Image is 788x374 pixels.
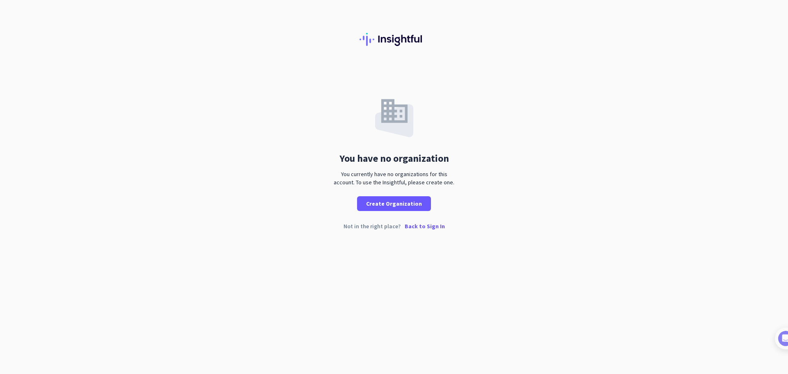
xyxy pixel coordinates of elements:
img: Insightful [360,33,428,46]
button: Create Organization [357,196,431,211]
div: You have no organization [339,154,449,163]
span: Create Organization [366,200,422,208]
p: Back to Sign In [405,223,445,229]
div: You currently have no organizations for this account. To use the Insightful, please create one. [330,170,458,186]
